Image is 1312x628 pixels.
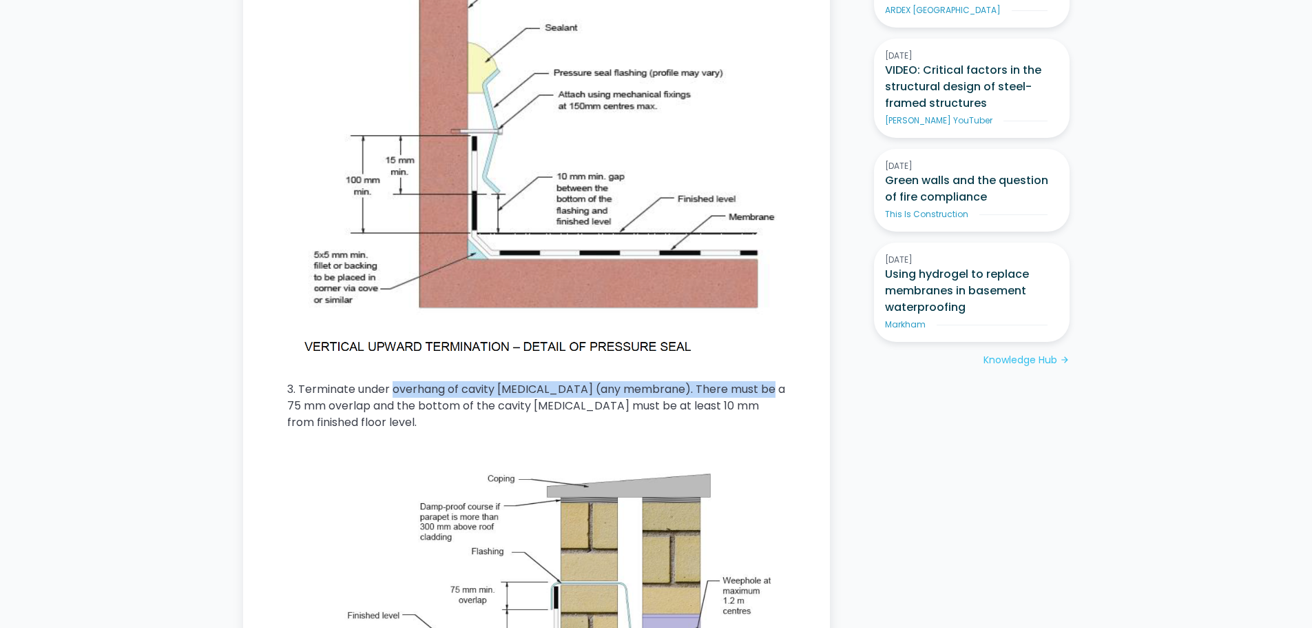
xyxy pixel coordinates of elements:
[885,4,1001,17] div: ARDEX [GEOGRAPHIC_DATA]
[885,208,968,221] div: This Is Construction
[874,39,1070,138] a: [DATE]VIDEO: Critical factors in the structural design of steel-framed structures[PERSON_NAME] Yo...
[885,254,1059,266] div: [DATE]
[874,149,1070,232] a: [DATE]Green walls and the question of fire complianceThis Is Construction
[1060,354,1070,367] div: arrow_forward
[885,50,1059,62] div: [DATE]
[885,318,926,331] div: Markham
[874,243,1070,342] a: [DATE]Using hydrogel to replace membranes in basement waterproofingMarkham
[287,381,786,431] p: 3. Terminate under overhang of cavity [MEDICAL_DATA] (any membrane). There must be a 75 mm overla...
[983,353,1070,367] a: Knowledge Hubarrow_forward
[983,353,1057,367] div: Knowledge Hub
[885,266,1059,316] h3: Using hydrogel to replace membranes in basement waterproofing
[885,160,1059,172] div: [DATE]
[885,62,1059,112] h3: VIDEO: Critical factors in the structural design of steel-framed structures
[885,172,1059,205] h3: Green walls and the question of fire compliance
[885,114,992,127] div: [PERSON_NAME] YouTuber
